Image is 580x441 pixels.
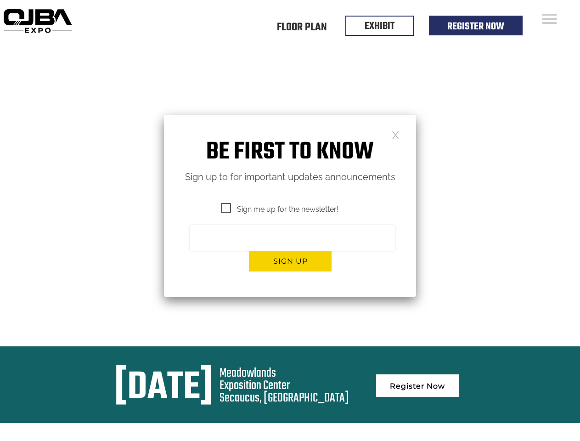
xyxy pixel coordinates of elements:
div: Meadowlands Exposition Center Secaucus, [GEOGRAPHIC_DATA] [220,367,349,404]
h1: Be first to know [164,138,416,167]
a: Close [392,130,400,138]
a: Register Now [376,374,459,397]
a: EXHIBIT [365,18,394,34]
a: Register Now [447,19,504,34]
span: Sign me up for the newsletter! [221,204,338,215]
button: Sign up [249,251,332,271]
div: [DATE] [114,367,213,409]
p: Sign up to for important updates announcements [164,169,416,185]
